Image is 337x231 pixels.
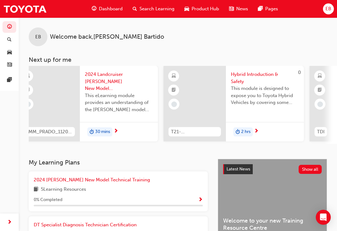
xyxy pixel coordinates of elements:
[34,186,38,194] span: book-icon
[17,66,158,141] a: NMM_PRADO_112024_MODULE_12024 Landcruiser [PERSON_NAME] New Model Mechanisms - Model Outline 1Thi...
[7,219,12,226] span: next-icon
[231,85,299,106] span: This module is designed to expose you to Toyota Hybrid Vehicles by covering some history of the H...
[34,177,150,183] span: 2024 [PERSON_NAME] New Model Technical Training
[34,196,62,204] span: 0 % Completed
[7,37,12,43] span: search-icon
[265,5,278,12] span: Pages
[229,5,234,13] span: news-icon
[198,196,203,204] button: Show Progress
[7,62,12,68] span: news-icon
[7,50,12,55] span: car-icon
[253,2,283,15] a: pages-iconPages
[231,71,299,85] span: Hybrid Introduction & Safety
[133,5,137,13] span: search-icon
[25,128,72,135] span: NMM_PRADO_112024_MODULE_1
[26,72,30,80] span: learningResourceType_ELEARNING-icon
[19,56,337,63] h3: Next up for me
[224,2,253,15] a: news-iconNews
[95,128,110,135] span: 30 mins
[164,66,304,141] a: 0T21-FOD_HVIS_PREREQHybrid Introduction & SafetyThis module is designed to expose you to Toyota H...
[254,129,259,134] span: next-icon
[35,33,41,41] span: EB
[85,92,153,113] span: This eLearning module provides an understanding of the [PERSON_NAME] model line-up and its Katash...
[139,5,174,12] span: Search Learning
[99,5,123,12] span: Dashboard
[184,5,189,13] span: car-icon
[171,128,218,135] span: T21-FOD_HVIS_PREREQ
[41,186,86,194] span: 5 Learning Resources
[192,5,219,12] span: Product Hub
[299,165,322,174] button: Show all
[198,197,203,203] span: Show Progress
[317,128,325,135] span: TDI
[92,5,96,13] span: guage-icon
[325,5,331,12] span: EB
[90,128,94,136] span: duration-icon
[50,33,164,41] span: Welcome back , [PERSON_NAME] Bartido
[236,128,240,136] span: duration-icon
[223,164,322,174] a: Latest NewsShow all
[34,222,137,228] span: DT Specialist Diagnosis Technician Certification
[318,86,322,94] span: booktick-icon
[316,210,331,225] div: Open Intercom Messenger
[172,86,176,94] span: booktick-icon
[323,3,334,14] button: EB
[26,86,30,94] span: booktick-icon
[258,5,263,13] span: pages-icon
[34,176,153,184] a: 2024 [PERSON_NAME] New Model Technical Training
[29,159,208,166] h3: My Learning Plans
[298,70,301,75] span: 0
[114,129,118,134] span: next-icon
[179,2,224,15] a: car-iconProduct Hub
[318,72,322,80] span: learningResourceType_ELEARNING-icon
[7,77,12,83] span: pages-icon
[85,71,153,92] span: 2024 Landcruiser [PERSON_NAME] New Model Mechanisms - Model Outline 1
[87,2,128,15] a: guage-iconDashboard
[3,2,47,16] img: Trak
[317,101,323,107] span: learningRecordVerb_NONE-icon
[7,24,12,30] span: guage-icon
[172,72,176,80] span: learningResourceType_ELEARNING-icon
[227,166,250,172] span: Latest News
[34,221,139,229] a: DT Specialist Diagnosis Technician Certification
[171,101,177,107] span: learningRecordVerb_NONE-icon
[241,128,251,135] span: 2 hrs
[128,2,179,15] a: search-iconSearch Learning
[236,5,248,12] span: News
